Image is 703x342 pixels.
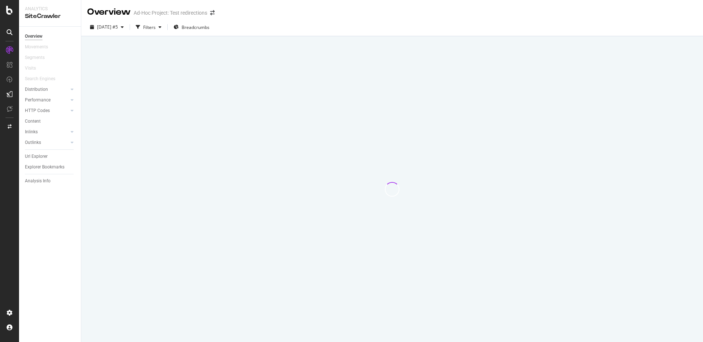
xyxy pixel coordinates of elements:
button: Filters [133,21,164,33]
a: Segments [25,54,52,62]
a: Performance [25,96,68,104]
div: Content [25,118,41,125]
a: Search Engines [25,75,63,83]
div: Inlinks [25,128,38,136]
div: Analytics [25,6,75,12]
div: Performance [25,96,51,104]
div: Search Engines [25,75,55,83]
span: 2025 Aug. 27th #5 [97,24,118,30]
button: Breadcrumbs [171,21,212,33]
button: [DATE] #5 [87,21,127,33]
a: Inlinks [25,128,68,136]
a: Overview [25,33,76,40]
a: Movements [25,43,55,51]
span: Breadcrumbs [182,24,209,30]
div: HTTP Codes [25,107,50,115]
a: Analysis Info [25,177,76,185]
a: Explorer Bookmarks [25,163,76,171]
div: SiteCrawler [25,12,75,21]
div: Analysis Info [25,177,51,185]
a: HTTP Codes [25,107,68,115]
a: Outlinks [25,139,68,146]
div: Visits [25,64,36,72]
div: Movements [25,43,48,51]
a: Url Explorer [25,153,76,160]
div: Filters [143,24,156,30]
div: Distribution [25,86,48,93]
div: Outlinks [25,139,41,146]
div: Overview [25,33,42,40]
div: Url Explorer [25,153,48,160]
div: Overview [87,6,131,18]
div: arrow-right-arrow-left [210,10,215,15]
a: Visits [25,64,43,72]
a: Distribution [25,86,68,93]
a: Content [25,118,76,125]
div: Explorer Bookmarks [25,163,64,171]
div: Segments [25,54,45,62]
div: Ad-Hoc Project: Test redirections [134,9,207,16]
